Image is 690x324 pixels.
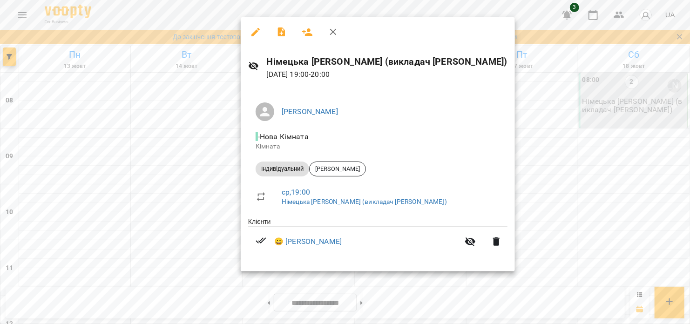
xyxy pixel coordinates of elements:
[274,236,342,247] a: 😀 [PERSON_NAME]
[282,107,338,116] a: [PERSON_NAME]
[256,165,309,173] span: Індивідуальний
[282,198,447,205] a: Німецька [PERSON_NAME] (викладач [PERSON_NAME])
[309,162,366,176] div: [PERSON_NAME]
[310,165,365,173] span: [PERSON_NAME]
[267,54,507,69] h6: Німецька [PERSON_NAME] (викладач [PERSON_NAME])
[256,132,311,141] span: - Нова Кімната
[282,188,310,196] a: ср , 19:00
[256,235,267,246] svg: Візит сплачено
[267,69,507,80] p: [DATE] 19:00 - 20:00
[248,217,507,260] ul: Клієнти
[256,142,500,151] p: Кімната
